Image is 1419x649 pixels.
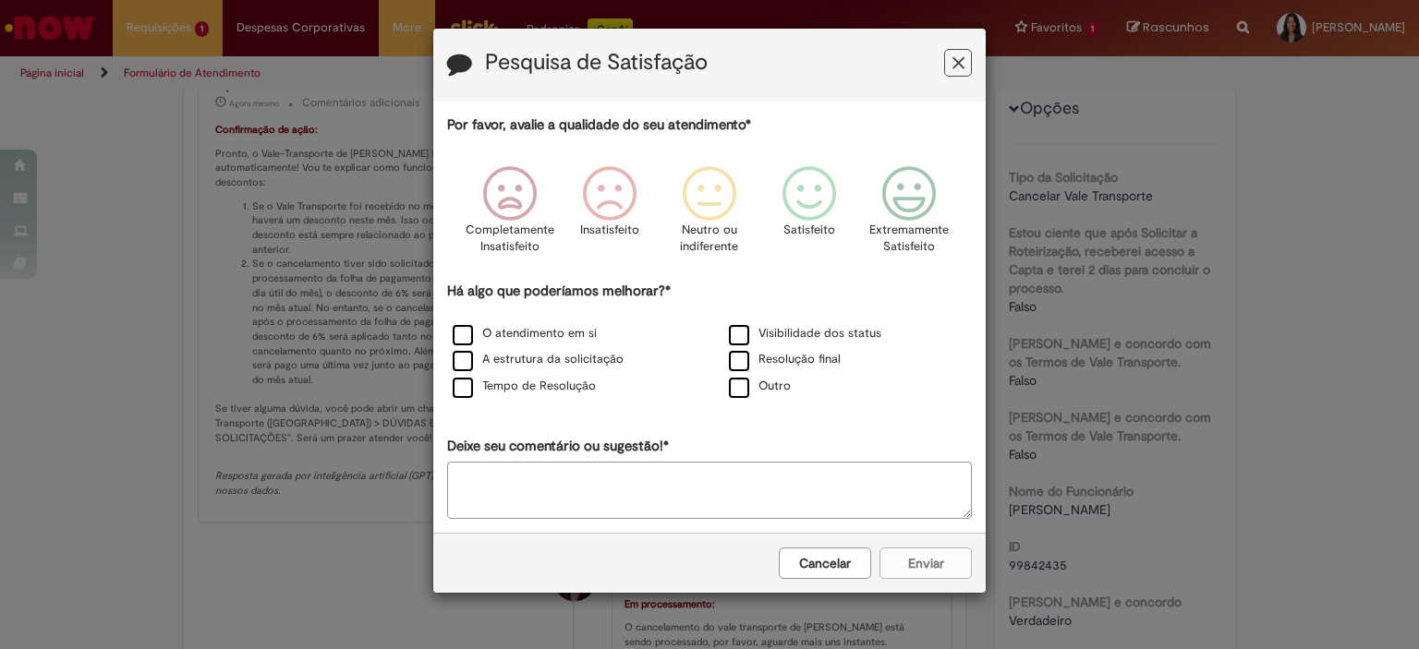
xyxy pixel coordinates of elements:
[729,378,791,395] label: Outro
[453,351,624,368] label: A estrutura da solicitação
[453,378,596,395] label: Tempo de Resolução
[779,547,871,579] button: Cancelar
[729,325,881,343] label: Visibilidade dos status
[563,152,657,279] div: Insatisfeito
[762,152,856,279] div: Satisfeito
[783,222,835,239] p: Satisfeito
[447,282,972,401] div: Há algo que poderíamos melhorar?*
[466,222,554,256] p: Completamente Insatisfeito
[447,115,751,135] label: Por favor, avalie a qualidade do seu atendimento*
[662,152,757,279] div: Neutro ou indiferente
[580,222,639,239] p: Insatisfeito
[862,152,956,279] div: Extremamente Satisfeito
[447,437,669,456] label: Deixe seu comentário ou sugestão!*
[676,222,743,256] p: Neutro ou indiferente
[729,351,841,368] label: Resolução final
[485,51,708,75] label: Pesquisa de Satisfação
[462,152,556,279] div: Completamente Insatisfeito
[453,325,597,343] label: O atendimento em si
[869,222,949,256] p: Extremamente Satisfeito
